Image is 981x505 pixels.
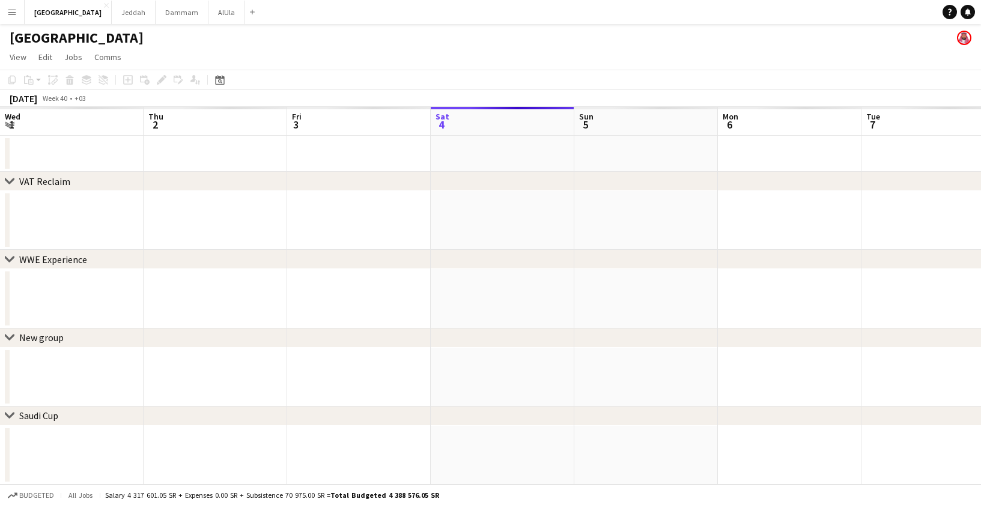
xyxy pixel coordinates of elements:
span: 3 [290,118,302,132]
span: 7 [864,118,880,132]
span: 4 [434,118,449,132]
div: Salary 4 317 601.05 SR + Expenses 0.00 SR + Subsistence 70 975.00 SR = [105,491,439,500]
span: View [10,52,26,62]
a: Comms [90,49,126,65]
span: Sat [436,111,449,122]
span: Comms [94,52,121,62]
button: Dammam [156,1,208,24]
div: Saudi Cup [19,410,58,422]
div: +03 [74,94,86,103]
span: All jobs [66,491,95,500]
span: Sun [579,111,594,122]
span: Total Budgeted 4 388 576.05 SR [330,491,439,500]
span: Tue [866,111,880,122]
span: Jobs [64,52,82,62]
span: Mon [723,111,738,122]
button: AlUla [208,1,245,24]
span: Edit [38,52,52,62]
span: 5 [577,118,594,132]
button: Jeddah [112,1,156,24]
div: WWE Experience [19,253,87,265]
span: Thu [148,111,163,122]
button: [GEOGRAPHIC_DATA] [25,1,112,24]
button: Budgeted [6,489,56,502]
span: Fri [292,111,302,122]
div: [DATE] [10,92,37,104]
a: View [5,49,31,65]
span: Wed [5,111,20,122]
span: Week 40 [40,94,70,103]
a: Edit [34,49,57,65]
a: Jobs [59,49,87,65]
span: Budgeted [19,491,54,500]
h1: [GEOGRAPHIC_DATA] [10,29,144,47]
span: 1 [3,118,20,132]
span: 6 [721,118,738,132]
div: VAT Reclaim [19,175,70,187]
app-user-avatar: Mohammed Almohaser [957,31,971,45]
div: New group [19,331,64,343]
span: 2 [147,118,163,132]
